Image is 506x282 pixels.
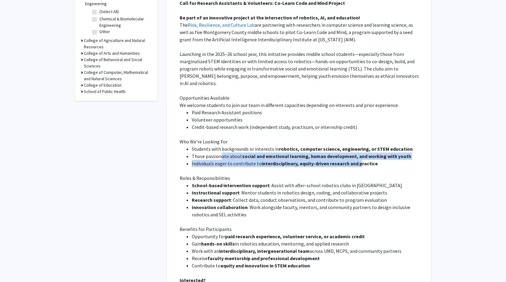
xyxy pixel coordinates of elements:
h3: School of Public Health [84,88,126,95]
li: Opportunity for [192,233,422,240]
strong: equity and innovation in STEM education [221,263,310,269]
strong: social and emotional learning, human development, and working with youth [242,153,411,159]
strong: interdisciplinary, intergenerational team [219,248,310,254]
span: Opportunities Available [180,95,229,101]
strong: faculty mentorship and professional development [208,255,320,261]
h3: College of Agriculture and Natural Resources [84,37,151,50]
li: : Mentor students in robotics design, coding, and collaborative projects [192,189,422,196]
strong: Innovation collaboration [192,204,248,210]
strong: hands-on skills [201,241,235,247]
strong: robotics, computer science, engineering, or STEM education [279,146,413,152]
strong: Be part of an innovative project at the intersection of robotics, AI, and education! [180,15,360,21]
li: Individuals eager to contribute to [192,160,422,167]
span: Roles & Responsibilities [180,175,230,181]
li: Receive [192,255,422,262]
li: Contribute to [192,262,422,269]
strong: Instructional support [192,190,239,196]
h3: College of Arts and Humanities [84,50,140,57]
li: Work with an across UMD, MCPS, and community partners [192,247,422,255]
span: are partnering with researchers in computer science and learning science, as well as five Montgom... [180,22,413,43]
li: Those passionate about [192,153,422,160]
strong: paid research experience, volunteer service, or academic credit [225,233,365,239]
span: The [180,22,188,28]
span: Launching in the 2025–26 school year, this initiative provides middle school students—especially ... [180,51,419,86]
li: : Collect data, conduct observations, and contribute to program evaluation [192,196,422,204]
li: : Work alongside faculty, mentors, and community partners to design inclusive robotics and SEL ac... [192,204,422,218]
li: Credit-based research work (independent study, practicum, or internship credit) [192,123,422,131]
span: We welcome students to join our team in different capacities depending on interests and prior exp... [180,102,399,108]
li: Students with backgrounds or interests in [192,145,422,153]
strong: Research support [192,197,231,203]
span: Benefits for Participants [180,226,232,232]
h3: College of Education [84,82,122,88]
strong: School-based intervention support [192,182,270,188]
li: : Assist with after-school robotics clubs in [GEOGRAPHIC_DATA] [192,182,422,189]
iframe: Chat [5,255,26,277]
label: (Select All) [99,9,119,15]
span: Who We’re Looking For [180,139,228,145]
label: Other [99,29,110,35]
li: Gain in robotics education, mentoring, and applied research [192,240,422,247]
label: Chemical & Biomolecular Engineering [99,16,150,29]
li: Volunteer opportunities [192,116,422,123]
li: Paid Research Assistant positions [192,109,422,116]
h3: College of Computer, Mathematical and Natural Sciences [84,69,151,82]
h3: College of Behavioral and Social Sciences [84,57,151,69]
strong: interdisciplinary, equity-driven research and practice [262,160,378,167]
a: Risk, Resilience, and Culture Lab [188,22,255,28]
